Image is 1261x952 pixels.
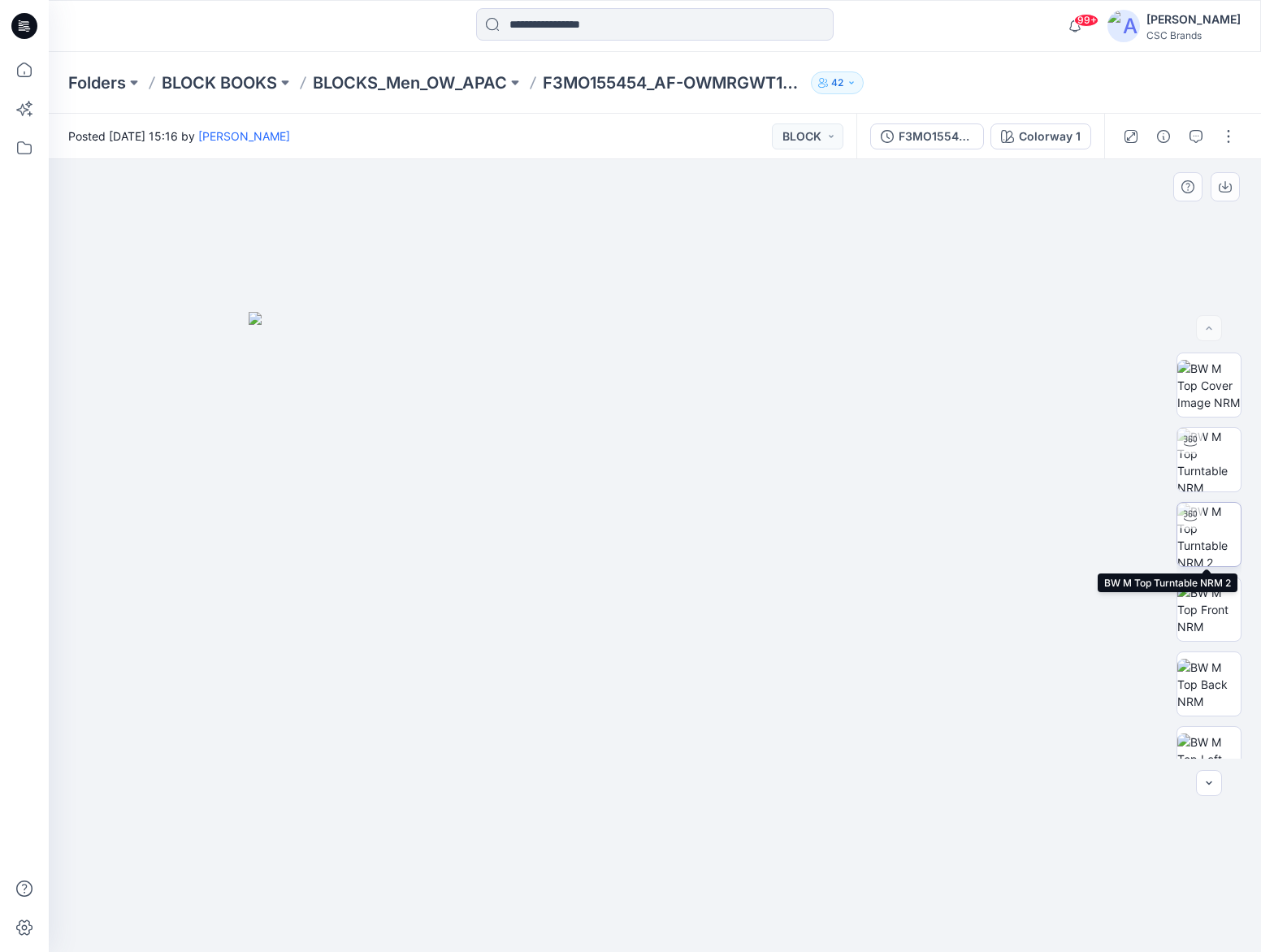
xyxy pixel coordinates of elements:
img: BW M Top Turntable NRM 2 [1177,503,1241,566]
div: [PERSON_NAME] [1146,10,1241,29]
img: eyJhbGciOiJIUzI1NiIsImtpZCI6IjAiLCJzbHQiOiJzZXMiLCJ0eXAiOiJKV1QifQ.eyJkYXRhIjp7InR5cGUiOiJzdG9yYW... [249,312,1061,952]
img: BW M Top Front NRM [1177,584,1241,635]
a: Folders [68,71,126,94]
img: BW M Top Left NRM [1177,733,1241,785]
button: Colorway 1 [990,123,1091,149]
div: F3MO155454_AF-OWMRGWT148_F13_PAREG_VFA [899,128,973,145]
p: F3MO155454_AF-OWMRGWT148_F13_PAREG_VFA [543,71,804,94]
button: 42 [811,71,864,94]
a: BLOCK BOOKS [162,71,277,94]
button: Details [1150,123,1176,149]
span: 99+ [1074,14,1098,27]
img: avatar [1107,10,1140,42]
p: 42 [831,74,843,92]
button: F3MO155454_AF-OWMRGWT148_F13_PAREG_VFA [870,123,984,149]
div: Colorway 1 [1019,128,1081,145]
img: BW M Top Cover Image NRM [1177,360,1241,411]
span: Posted [DATE] 15:16 by [68,128,290,145]
img: BW M Top Turntable NRM [1177,428,1241,491]
a: [PERSON_NAME] [198,129,290,143]
div: CSC Brands [1146,29,1241,41]
img: BW M Top Back NRM [1177,659,1241,710]
a: BLOCKS_Men_OW_APAC [313,71,507,94]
